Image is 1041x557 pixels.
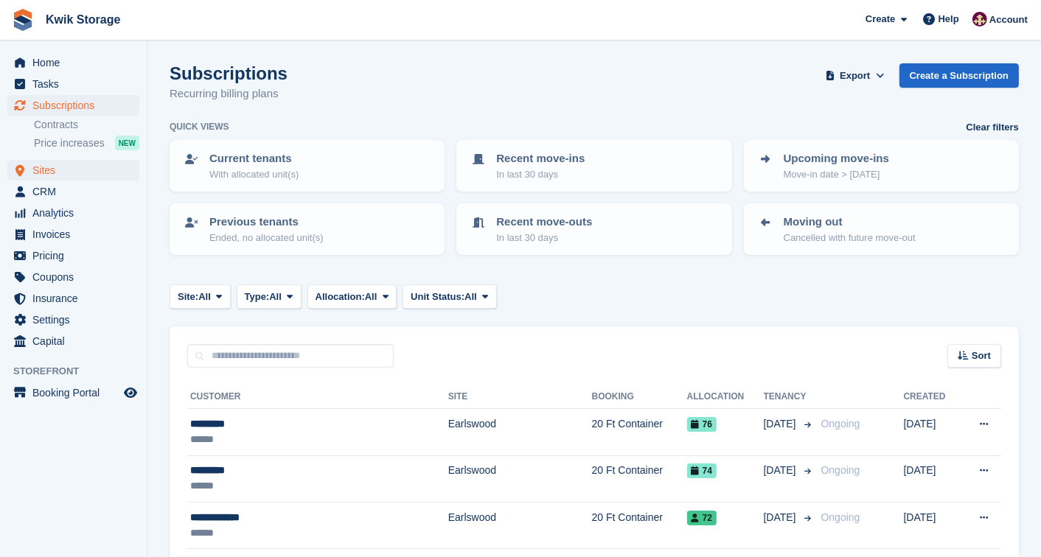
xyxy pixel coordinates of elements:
a: menu [7,52,139,73]
img: ellie tragonette [972,12,987,27]
span: All [198,290,211,304]
a: menu [7,331,139,351]
a: Kwik Storage [40,7,126,32]
p: Recurring billing plans [170,85,288,102]
p: Current tenants [209,150,299,167]
span: Price increases [34,136,105,150]
a: menu [7,267,139,287]
th: Booking [592,385,687,409]
a: menu [7,160,139,181]
span: Sort [972,348,991,363]
th: Allocation [687,385,764,409]
a: Preview store [122,384,139,402]
p: Move-in date > [DATE] [784,167,889,182]
td: [DATE] [904,409,960,455]
span: All [269,290,282,304]
a: menu [7,181,139,202]
p: Moving out [784,214,916,231]
p: With allocated unit(s) [209,167,299,182]
span: Ongoing [821,418,860,430]
h6: Quick views [170,120,229,133]
p: Recent move-outs [496,214,592,231]
h1: Subscriptions [170,63,288,83]
span: Settings [32,309,121,330]
a: Previous tenants Ended, no allocated unit(s) [171,205,443,253]
span: Ongoing [821,511,860,523]
a: menu [7,245,139,266]
span: Home [32,52,121,73]
a: menu [7,203,139,223]
a: Moving out Cancelled with future move-out [745,205,1017,253]
span: Account [989,13,1028,27]
button: Unit Status: All [403,284,496,309]
p: Previous tenants [209,214,324,231]
span: Capital [32,331,121,351]
td: Earlswood [448,455,592,502]
a: menu [7,224,139,245]
span: CRM [32,181,121,202]
a: Current tenants With allocated unit(s) [171,141,443,190]
span: Subscriptions [32,95,121,116]
a: Create a Subscription [899,63,1019,88]
span: Ongoing [821,464,860,476]
button: Allocation: All [307,284,397,309]
a: Contracts [34,118,139,132]
span: Type: [245,290,270,304]
span: Help [939,12,959,27]
td: [DATE] [904,502,960,548]
td: Earlswood [448,409,592,455]
span: All [365,290,377,304]
span: Insurance [32,288,121,309]
a: menu [7,288,139,309]
th: Site [448,385,592,409]
span: [DATE] [764,416,799,432]
span: [DATE] [764,463,799,478]
span: Coupons [32,267,121,287]
td: [DATE] [904,455,960,502]
span: Booking Portal [32,382,121,403]
span: Unit Status: [411,290,464,304]
p: In last 30 days [496,167,585,182]
a: Recent move-outs In last 30 days [458,205,730,253]
img: stora-icon-8386f47178a22dfd0bd8f6a31ec36ba5ce8667c1dd55bd0f319d3a0aa187defe.svg [12,9,34,31]
span: 76 [687,417,717,432]
span: Site: [178,290,198,304]
th: Tenancy [764,385,815,409]
a: menu [7,95,139,116]
p: Upcoming move-ins [784,150,889,167]
span: Tasks [32,74,121,94]
span: Export [840,69,870,83]
a: menu [7,309,139,330]
p: Ended, no allocated unit(s) [209,231,324,245]
span: Create [866,12,895,27]
a: Upcoming move-ins Move-in date > [DATE] [745,141,1017,190]
p: Cancelled with future move-out [784,231,916,245]
button: Type: All [237,284,302,309]
th: Customer [187,385,448,409]
span: Allocation: [316,290,365,304]
span: All [464,290,477,304]
p: In last 30 days [496,231,592,245]
a: Recent move-ins In last 30 days [458,141,730,190]
button: Site: All [170,284,231,309]
td: Earlswood [448,502,592,548]
td: 20 Ft Container [592,502,687,548]
span: 72 [687,511,717,525]
span: Storefront [13,364,147,379]
th: Created [904,385,960,409]
span: Pricing [32,245,121,266]
td: 20 Ft Container [592,455,687,502]
span: Sites [32,160,121,181]
a: Price increases NEW [34,135,139,151]
div: NEW [115,136,139,150]
a: Clear filters [966,120,1019,135]
span: Invoices [32,224,121,245]
p: Recent move-ins [496,150,585,167]
a: menu [7,74,139,94]
span: 74 [687,463,717,478]
td: 20 Ft Container [592,409,687,455]
a: menu [7,382,139,403]
span: [DATE] [764,510,799,525]
button: Export [823,63,888,88]
span: Analytics [32,203,121,223]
